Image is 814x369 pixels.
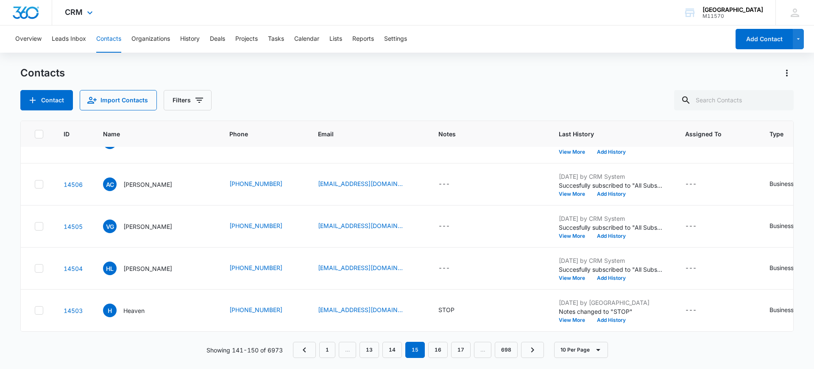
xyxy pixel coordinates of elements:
span: Name [103,130,197,138]
div: Email - valnicgar8905@yahoo.com - Select to Edit Field [318,221,418,231]
button: Overview [15,25,42,53]
span: ID [64,130,70,138]
div: Phone - (832) 547-9750 - Select to Edit Field [229,221,298,231]
div: Email - hlaurenttx@outlook.com - Select to Edit Field [318,263,418,273]
button: Add History [591,149,632,155]
em: 15 [405,342,425,358]
div: Notes - - Select to Edit Field [438,263,465,273]
a: Navigate to contact details page for Hilda Laurent [64,265,83,272]
a: Navigate to contact details page for Heaven [64,307,83,314]
a: Navigate to contact details page for Andrea Cuba [64,181,83,188]
div: Notes - STOP - Select to Edit Field [438,305,470,315]
p: Succesfully subscribed to "All Subscribers". [559,223,665,232]
a: Page 17 [451,342,471,358]
button: Lists [329,25,342,53]
p: Notes changed to "STOP" [559,307,665,316]
button: Add History [591,318,632,323]
a: [PHONE_NUMBER] [229,179,282,188]
span: Notes [438,130,538,138]
div: Email - hsimsmba@gmail.com - Select to Edit Field [318,305,418,315]
button: Settings [384,25,407,53]
div: --- [685,263,697,273]
button: Add History [591,192,632,197]
p: [DATE] by CRM System [559,172,665,181]
a: Page 14 [382,342,402,358]
span: Last History [559,130,652,138]
div: --- [438,221,450,231]
div: Assigned To - - Select to Edit Field [685,221,712,231]
p: [DATE] by CRM System [559,214,665,223]
span: VG [103,220,117,233]
span: HL [103,262,117,275]
button: Calendar [294,25,319,53]
p: Heaven [123,306,145,315]
button: Add Contact [20,90,73,110]
a: [PHONE_NUMBER] [229,305,282,314]
a: Navigate to contact details page for Valerie Garcia [64,223,83,230]
a: Next Page [521,342,544,358]
a: [EMAIL_ADDRESS][DOMAIN_NAME] [318,305,403,314]
button: Reports [352,25,374,53]
div: Email - info@seasonal-centerpiece.com - Select to Edit Field [318,179,418,189]
div: --- [438,263,450,273]
button: Deals [210,25,225,53]
a: [PHONE_NUMBER] [229,263,282,272]
a: Page 16 [428,342,448,358]
div: account id [702,13,763,19]
span: CRM [65,8,83,17]
p: Succesfully subscribed to "All Subscribers". [559,265,665,274]
h1: Contacts [20,67,65,79]
p: [DATE] by CRM System [559,256,665,265]
a: Page 13 [360,342,379,358]
button: View More [559,318,591,323]
a: [EMAIL_ADDRESS][DOMAIN_NAME] [318,179,403,188]
p: [PERSON_NAME] [123,222,172,231]
div: Assigned To - - Select to Edit Field [685,179,712,189]
div: Assigned To - - Select to Edit Field [685,305,712,315]
button: Import Contacts [80,90,157,110]
div: --- [438,179,450,189]
a: Page 698 [495,342,518,358]
div: Notes - - Select to Edit Field [438,221,465,231]
span: H [103,304,117,317]
button: Projects [235,25,258,53]
div: Assigned To - - Select to Edit Field [685,263,712,273]
button: Add History [591,234,632,239]
div: Name - Hilda Laurent - Select to Edit Field [103,262,187,275]
p: Showing 141-150 of 6973 [206,346,283,355]
nav: Pagination [293,342,544,358]
a: [EMAIL_ADDRESS][DOMAIN_NAME] [318,263,403,272]
div: STOP [438,305,454,314]
p: [DATE] by [GEOGRAPHIC_DATA] [559,298,665,307]
span: Assigned To [685,130,737,138]
div: --- [685,221,697,231]
div: Phone - (281) 241-9036 - Select to Edit Field [229,305,298,315]
div: account name [702,6,763,13]
a: [PHONE_NUMBER] [229,221,282,230]
p: [PERSON_NAME] [123,264,172,273]
div: Phone - (281) 256-5478 - Select to Edit Field [229,263,298,273]
p: [PERSON_NAME] [123,180,172,189]
div: Name - Heaven - Select to Edit Field [103,304,160,317]
button: View More [559,149,591,155]
button: View More [559,276,591,281]
a: Page 1 [319,342,335,358]
button: Add History [591,276,632,281]
p: Succesfully subscribed to "All Subscribers". [559,181,665,190]
span: AC [103,177,117,191]
button: Tasks [268,25,284,53]
div: Name - Andrea Cuba - Select to Edit Field [103,177,187,191]
button: Filters [164,90,212,110]
button: Contacts [96,25,121,53]
button: Actions [780,66,794,80]
a: [EMAIL_ADDRESS][DOMAIN_NAME] [318,221,403,230]
a: Previous Page [293,342,316,358]
button: 10 Per Page [554,342,608,358]
div: --- [685,305,697,315]
div: Notes - - Select to Edit Field [438,179,465,189]
div: Name - Valerie Garcia - Select to Edit Field [103,220,187,233]
button: View More [559,234,591,239]
span: Phone [229,130,285,138]
button: Leads Inbox [52,25,86,53]
button: Add Contact [736,29,793,49]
